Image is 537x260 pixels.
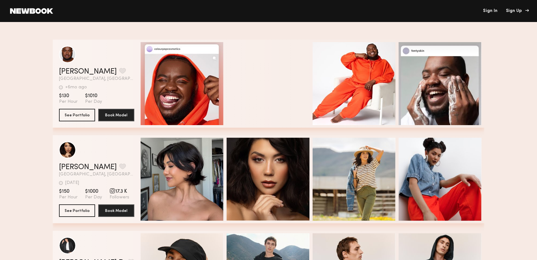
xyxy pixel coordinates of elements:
[110,195,129,200] span: Followers
[59,77,134,81] span: [GEOGRAPHIC_DATA], [GEOGRAPHIC_DATA]
[98,204,134,217] button: Book Model
[59,163,117,171] a: [PERSON_NAME]
[59,188,78,195] span: $150
[85,188,102,195] span: $1000
[59,195,78,200] span: Per Hour
[59,99,78,105] span: Per Hour
[85,195,102,200] span: Per Day
[85,93,102,99] span: $1010
[65,85,87,90] div: +6mo ago
[85,99,102,105] span: Per Day
[59,93,78,99] span: $130
[59,68,117,75] a: [PERSON_NAME]
[483,9,497,13] a: Sign In
[65,181,79,185] div: [DATE]
[506,9,527,13] div: Sign Up
[110,188,129,195] span: 17.3 K
[59,109,95,121] button: See Portfolio
[59,204,95,217] button: See Portfolio
[59,172,134,177] span: [GEOGRAPHIC_DATA], [GEOGRAPHIC_DATA]
[98,109,134,121] button: Book Model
